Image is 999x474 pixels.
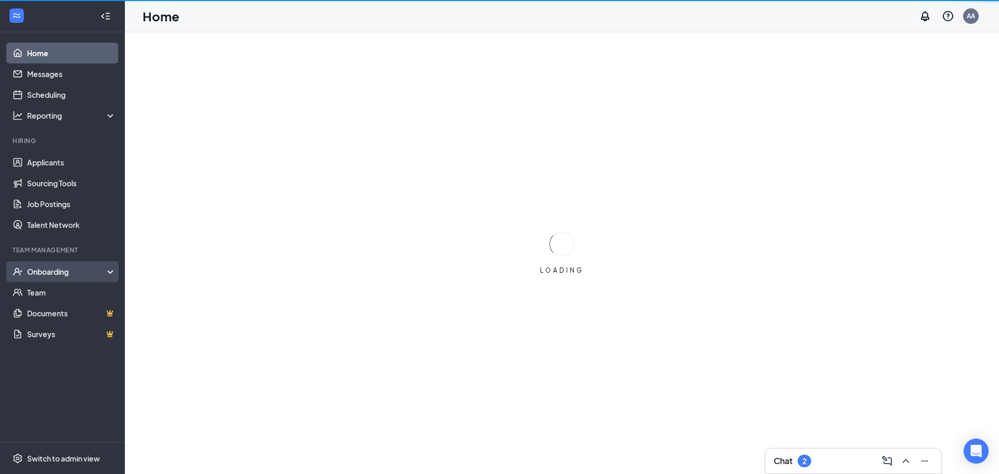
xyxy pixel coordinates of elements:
[27,453,100,464] div: Switch to admin view
[12,246,114,254] div: Team Management
[918,455,931,467] svg: Minimize
[881,455,893,467] svg: ComposeMessage
[27,43,116,63] a: Home
[27,282,116,303] a: Team
[964,439,989,464] div: Open Intercom Messenger
[27,84,116,105] a: Scheduling
[879,453,895,469] button: ComposeMessage
[916,453,933,469] button: Minimize
[536,266,588,275] div: LOADING
[27,324,116,344] a: SurveysCrown
[27,63,116,84] a: Messages
[942,10,954,22] svg: QuestionInfo
[27,266,107,277] div: Onboarding
[919,10,931,22] svg: Notifications
[802,457,806,466] div: 2
[12,110,23,121] svg: Analysis
[143,7,180,25] h1: Home
[12,453,23,464] svg: Settings
[27,214,116,235] a: Talent Network
[967,11,975,20] div: AA
[11,10,22,21] svg: WorkstreamLogo
[900,455,912,467] svg: ChevronUp
[12,266,23,277] svg: UserCheck
[27,194,116,214] a: Job Postings
[27,152,116,173] a: Applicants
[100,11,111,21] svg: Collapse
[774,455,792,467] h3: Chat
[27,303,116,324] a: DocumentsCrown
[898,453,914,469] button: ChevronUp
[27,173,116,194] a: Sourcing Tools
[27,110,117,121] div: Reporting
[12,136,114,145] div: Hiring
